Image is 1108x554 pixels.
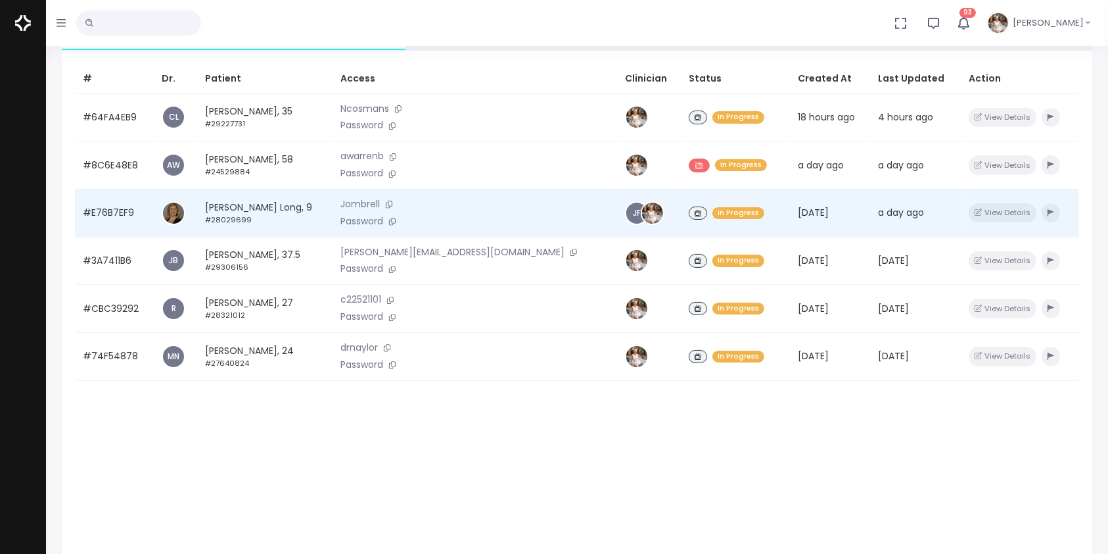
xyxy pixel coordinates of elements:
[340,293,609,307] p: c22521101
[197,333,333,381] td: [PERSON_NAME], 24
[798,159,844,172] span: a day ago
[75,64,154,94] th: #
[969,299,1036,318] button: View Details
[712,351,764,363] span: In Progress
[712,303,764,315] span: In Progress
[969,347,1036,366] button: View Details
[75,285,154,333] td: #CBC39292
[205,214,252,225] small: #28029699
[959,8,976,18] span: 93
[197,189,333,237] td: [PERSON_NAME] Long, 9
[197,64,333,94] th: Patient
[75,189,154,237] td: #E76B7EF9
[712,255,764,267] span: In Progress
[197,285,333,333] td: [PERSON_NAME], 27
[340,310,609,324] p: Password
[163,298,184,319] a: R
[340,245,609,260] p: [PERSON_NAME][EMAIL_ADDRESS][DOMAIN_NAME]
[798,206,829,219] span: [DATE]
[712,207,764,220] span: In Progress
[969,251,1036,270] button: View Details
[878,302,909,315] span: [DATE]
[878,206,924,219] span: a day ago
[340,102,609,116] p: Ncosmans
[197,237,333,285] td: [PERSON_NAME], 37.5
[205,310,245,320] small: #28321012
[333,64,617,94] th: Access
[986,11,1010,35] img: Header Avatar
[75,333,154,381] td: #74F54878
[790,64,870,94] th: Created At
[205,118,245,129] small: #29227731
[617,64,681,94] th: Clinician
[340,214,609,229] p: Password
[798,349,829,363] span: [DATE]
[798,254,829,267] span: [DATE]
[340,149,609,164] p: awarrenb
[712,111,764,124] span: In Progress
[340,118,609,133] p: Password
[715,159,767,172] span: In Progress
[681,64,790,94] th: Status
[969,155,1036,174] button: View Details
[75,93,154,141] td: #64FA4EB9
[154,64,197,94] th: Dr.
[163,346,184,367] a: MN
[163,250,184,271] a: JB
[878,349,909,363] span: [DATE]
[878,254,909,267] span: [DATE]
[197,93,333,141] td: [PERSON_NAME], 35
[75,237,154,285] td: #3A7411B6
[197,141,333,189] td: [PERSON_NAME], 58
[798,111,855,124] span: 18 hours ago
[878,111,933,124] span: 4 hours ago
[205,358,249,368] small: #27640824
[798,302,829,315] span: [DATE]
[1013,16,1084,30] span: [PERSON_NAME]
[163,107,184,128] a: CL
[205,166,250,177] small: #24529884
[961,64,1079,94] th: Action
[340,358,609,372] p: Password
[340,262,609,276] p: Password
[878,159,924,172] span: a day ago
[75,141,154,189] td: #8C6E48E8
[163,155,184,176] a: AW
[969,108,1036,127] button: View Details
[969,203,1036,222] button: View Details
[205,262,248,272] small: #29306156
[340,166,609,181] p: Password
[626,203,647,224] a: JF
[870,64,961,94] th: Last Updated
[340,341,609,355] p: drnaylor
[340,197,609,212] p: Jombrell
[15,9,31,37] img: Logo Horizontal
